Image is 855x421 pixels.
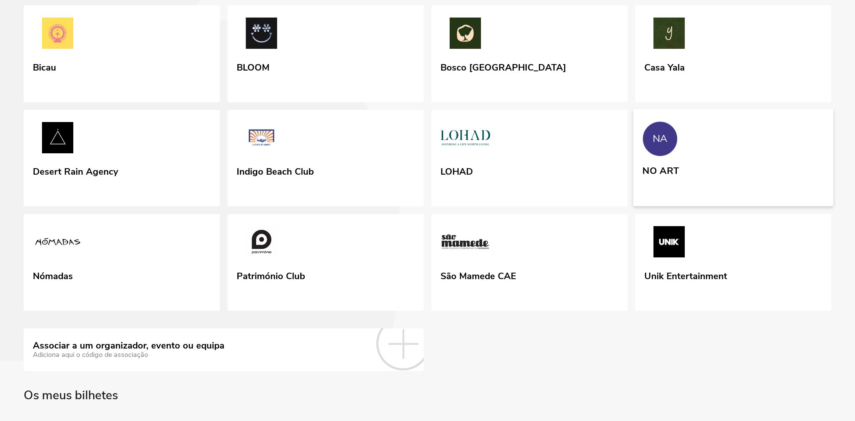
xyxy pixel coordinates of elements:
[431,214,628,311] a: São Mamede CAE São Mamede CAE
[642,162,679,176] div: NO ART
[24,214,220,311] a: Nómadas Nómadas
[237,164,314,177] div: Indigo Beach Club
[635,214,831,311] a: Unik Entertainment Unik Entertainment
[24,328,424,371] a: Associar a um organizador, evento ou equipa Adiciona aqui o código de associação
[237,59,269,73] div: BLOOM
[24,5,220,102] a: Bicau Bicau
[237,122,286,156] img: Indigo Beach Club
[24,110,220,207] a: Desert Rain Agency Desert Rain Agency
[635,5,831,102] a: Casa Yala Casa Yala
[440,164,473,177] div: LOHAD
[24,389,831,421] div: Os meus bilhetes
[33,351,224,359] div: Adiciona aqui o código de associação
[644,18,694,52] img: Casa Yala
[237,226,286,260] img: Património Club
[33,226,82,260] img: Nómadas
[33,341,224,351] div: Associar a um organizador, evento ou equipa
[633,109,833,206] a: NA NO ART
[644,226,694,260] img: Unik Entertainment
[237,18,286,52] img: BLOOM
[227,110,424,207] a: Indigo Beach Club Indigo Beach Club
[33,59,56,73] div: Bicau
[440,268,516,282] div: São Mamede CAE
[237,268,305,282] div: Património Club
[653,133,668,145] div: NA
[644,268,727,282] div: Unik Entertainment
[431,5,628,102] a: Bosco Porto Bosco [GEOGRAPHIC_DATA]
[440,226,490,260] img: São Mamede CAE
[227,214,424,311] a: Património Club Património Club
[644,59,685,73] div: Casa Yala
[440,18,490,52] img: Bosco Porto
[440,122,490,156] img: LOHAD
[431,110,628,207] a: LOHAD LOHAD
[33,18,82,52] img: Bicau
[33,268,73,282] div: Nómadas
[440,59,566,73] div: Bosco [GEOGRAPHIC_DATA]
[33,164,118,177] div: Desert Rain Agency
[227,5,424,102] a: BLOOM BLOOM
[33,122,82,156] img: Desert Rain Agency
